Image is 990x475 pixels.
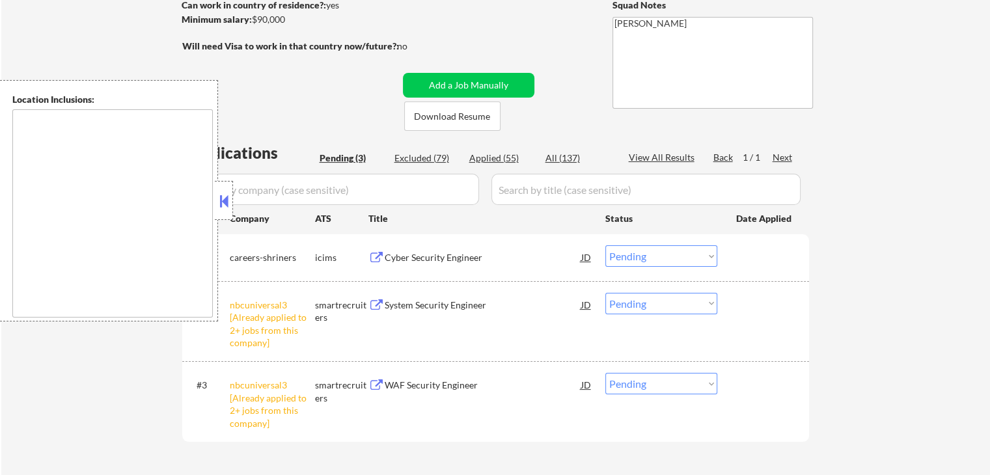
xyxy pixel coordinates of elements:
[469,152,534,165] div: Applied (55)
[580,245,593,269] div: JD
[404,102,501,131] button: Download Resume
[491,174,801,205] input: Search by title (case sensitive)
[736,212,793,225] div: Date Applied
[315,212,368,225] div: ATS
[580,373,593,396] div: JD
[403,73,534,98] button: Add a Job Manually
[230,251,315,264] div: careers-shriners
[315,379,368,404] div: smartrecruiters
[743,151,773,164] div: 1 / 1
[230,299,315,349] div: nbcuniversal3 [Already applied to 2+ jobs from this company]
[197,379,219,392] div: #3
[186,174,479,205] input: Search by company (case sensitive)
[605,206,717,230] div: Status
[580,293,593,316] div: JD
[385,251,581,264] div: Cyber Security Engineer
[368,212,593,225] div: Title
[315,299,368,324] div: smartrecruiters
[773,151,793,164] div: Next
[182,14,252,25] strong: Minimum salary:
[713,151,734,164] div: Back
[315,251,368,264] div: icims
[182,13,398,26] div: $90,000
[230,379,315,429] div: nbcuniversal3 [Already applied to 2+ jobs from this company]
[12,93,213,106] div: Location Inclusions:
[186,145,315,161] div: Applications
[397,40,434,53] div: no
[182,40,399,51] strong: Will need Visa to work in that country now/future?:
[320,152,385,165] div: Pending (3)
[385,379,581,392] div: WAF Security Engineer
[629,151,698,164] div: View All Results
[394,152,460,165] div: Excluded (79)
[545,152,611,165] div: All (137)
[385,299,581,312] div: System Security Engineer
[230,212,315,225] div: Company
